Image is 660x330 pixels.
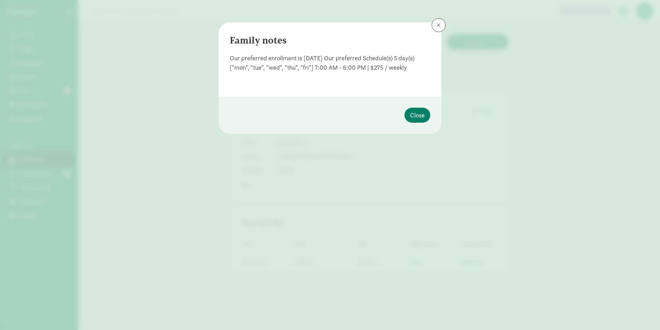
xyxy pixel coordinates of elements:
div: Our preferred enrollment is [DATE] Our preferred Schedule(s) 5 day(s) ["mon", "tue", "wed", "thu"... [230,53,430,72]
div: Family notes [230,33,430,48]
iframe: Chat Widget [625,297,660,330]
button: Close [404,108,430,123]
span: Close [410,110,425,120]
